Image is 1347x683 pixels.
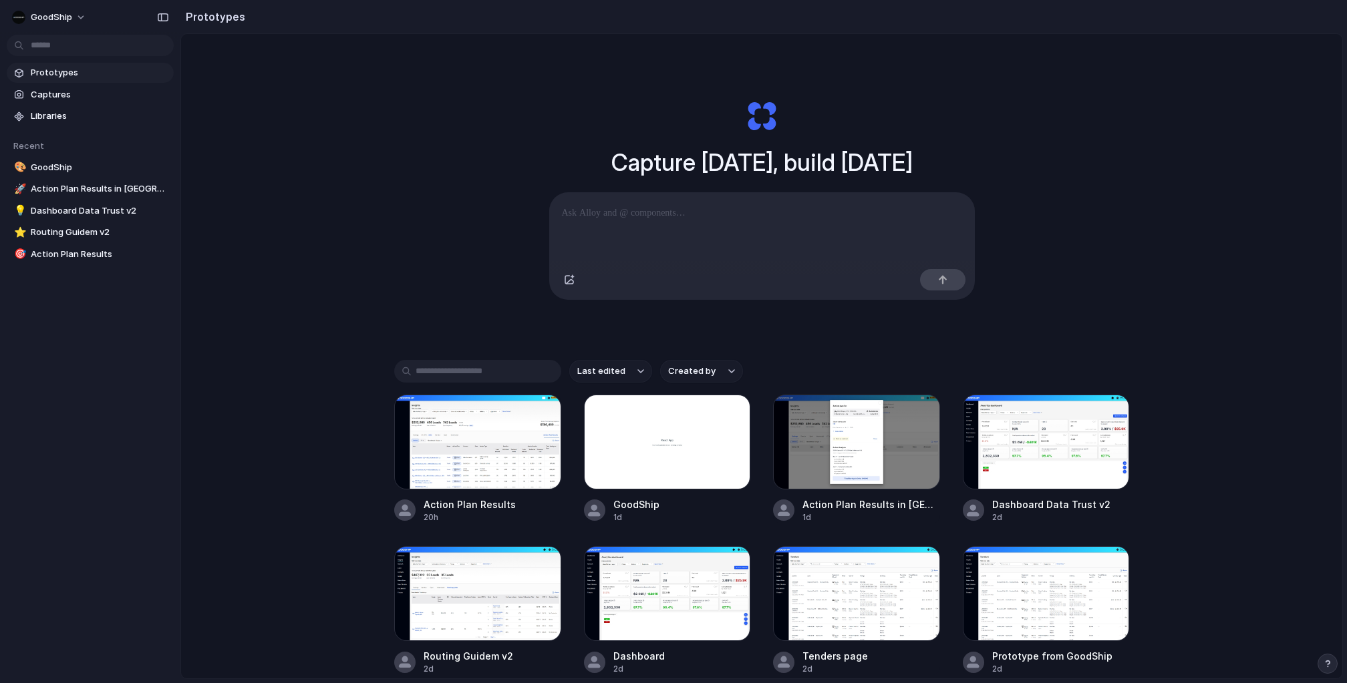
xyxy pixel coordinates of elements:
[963,395,1130,523] a: Dashboard Data Trust v2Dashboard Data Trust v22d
[569,360,652,383] button: Last edited
[577,365,625,378] span: Last edited
[31,182,168,196] span: Action Plan Results in [GEOGRAPHIC_DATA]
[802,649,868,663] div: Tenders page
[7,7,93,28] button: GoodShip
[613,663,665,675] div: 2d
[424,649,513,663] div: Routing Guidem v2
[12,204,25,218] button: 💡
[12,248,25,261] button: 🎯
[7,106,174,126] a: Libraries
[7,63,174,83] a: Prototypes
[7,85,174,105] a: Captures
[992,511,1110,523] div: 2d
[31,109,168,123] span: Libraries
[7,158,174,178] a: 🎨GoodShip
[7,222,174,242] a: ⭐Routing Guidem v2
[773,546,940,675] a: Tenders pageTenders page2d
[613,649,665,663] div: Dashboard
[992,649,1112,663] div: Prototype from GoodShip
[613,511,659,523] div: 1d
[424,511,516,523] div: 20h
[14,160,23,175] div: 🎨
[668,365,716,378] span: Created by
[31,226,168,239] span: Routing Guidem v2
[802,663,868,675] div: 2d
[31,11,72,24] span: GoodShip
[424,497,516,511] div: Action Plan Results
[613,497,659,511] div: GoodShip
[992,497,1110,511] div: Dashboard Data Trust v2
[31,204,168,218] span: Dashboard Data Trust v2
[802,497,940,511] div: Action Plan Results in [GEOGRAPHIC_DATA]
[14,225,23,240] div: ⭐
[14,203,23,218] div: 💡
[180,9,245,25] h2: Prototypes
[611,145,913,180] h1: Capture [DATE], build [DATE]
[7,201,174,221] a: 💡Dashboard Data Trust v2
[31,248,168,261] span: Action Plan Results
[584,546,751,675] a: DashboardDashboard2d
[12,182,25,196] button: 🚀
[31,88,168,101] span: Captures
[773,395,940,523] a: Action Plan Results in ModalAction Plan Results in [GEOGRAPHIC_DATA]1d
[992,663,1112,675] div: 2d
[660,360,743,383] button: Created by
[12,161,25,174] button: 🎨
[14,246,23,262] div: 🎯
[963,546,1130,675] a: Prototype from GoodShipPrototype from GoodShip2d
[14,182,23,197] div: 🚀
[7,179,174,199] a: 🚀Action Plan Results in [GEOGRAPHIC_DATA]
[13,140,44,151] span: Recent
[394,546,561,675] a: Routing Guidem v2Routing Guidem v22d
[31,161,168,174] span: GoodShip
[802,511,940,523] div: 1d
[12,226,25,239] button: ⭐
[424,663,513,675] div: 2d
[584,395,751,523] a: GoodShipGoodShip1d
[394,395,561,523] a: Action Plan ResultsAction Plan Results20h
[31,66,168,79] span: Prototypes
[7,244,174,264] a: 🎯Action Plan Results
